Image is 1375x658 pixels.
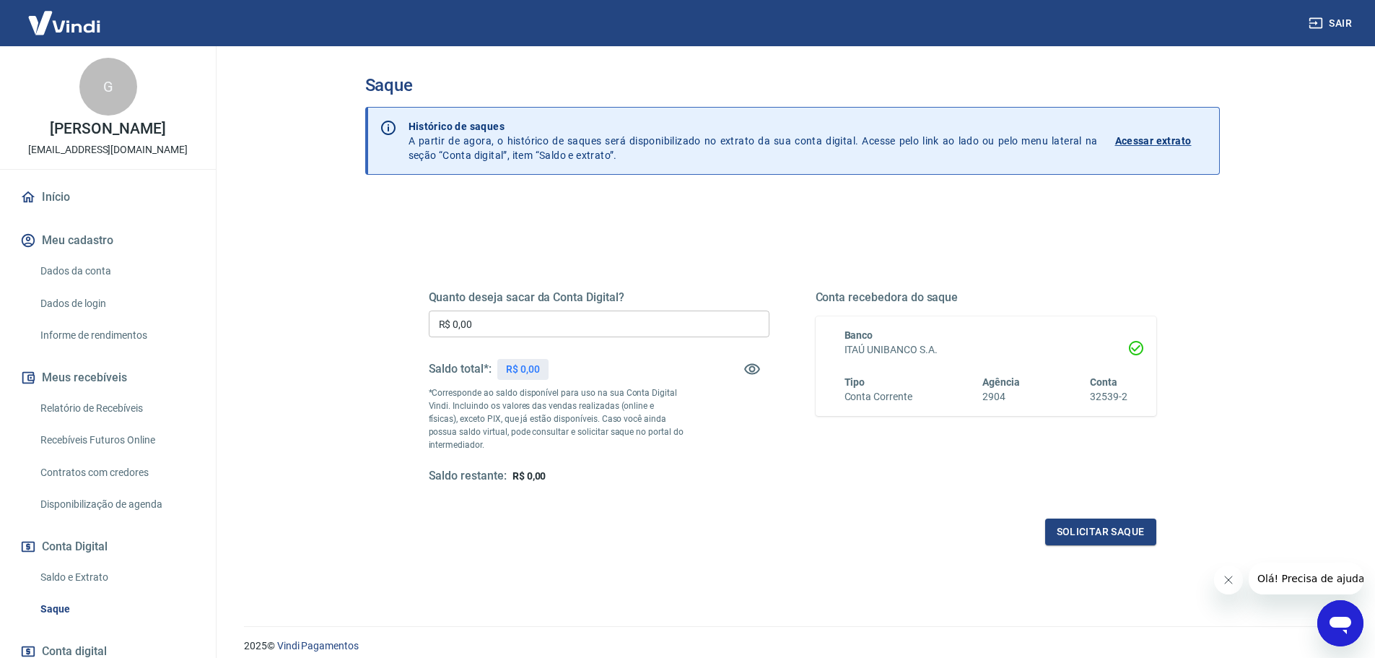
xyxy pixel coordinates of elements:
p: [PERSON_NAME] [50,121,165,137]
h5: Saldo restante: [429,469,507,484]
a: Início [17,181,198,213]
h5: Quanto deseja sacar da Conta Digital? [429,290,769,305]
a: Acessar extrato [1115,119,1208,163]
p: 2025 © [244,638,1340,654]
p: A partir de agora, o histórico de saques será disponibilizado no extrato da sua conta digital. Ac... [409,119,1098,163]
iframe: Message from company [1249,563,1363,594]
a: Vindi Pagamentos [277,640,359,651]
a: Saldo e Extrato [35,563,198,592]
h6: ITAÚ UNIBANCO S.A. [844,342,1127,358]
a: Dados de login [35,289,198,319]
span: Tipo [844,376,865,388]
button: Meu cadastro [17,225,198,256]
img: Vindi [17,1,111,45]
button: Meus recebíveis [17,362,198,394]
iframe: Close message [1214,566,1243,594]
h5: Conta recebedora do saque [816,290,1156,305]
h6: 32539-2 [1090,389,1127,404]
h3: Saque [365,75,1220,95]
span: R$ 0,00 [512,470,546,482]
p: *Corresponde ao saldo disponível para uso na sua Conta Digital Vindi. Incluindo os valores das ve... [429,386,684,451]
h5: Saldo total*: [429,362,492,376]
h6: 2904 [982,389,1020,404]
button: Sair [1306,10,1358,37]
button: Conta Digital [17,531,198,563]
a: Informe de rendimentos [35,321,198,350]
a: Dados da conta [35,256,198,286]
a: Disponibilização de agenda [35,490,198,519]
div: G [79,58,137,116]
span: Olá! Precisa de ajuda? [9,10,121,22]
h6: Conta Corrente [844,389,912,404]
a: Saque [35,594,198,624]
span: Banco [844,329,873,341]
iframe: Button to launch messaging window [1317,600,1363,646]
a: Recebíveis Futuros Online [35,425,198,455]
a: Relatório de Recebíveis [35,394,198,423]
span: Agência [982,376,1020,388]
p: R$ 0,00 [506,362,540,377]
p: Histórico de saques [409,119,1098,134]
span: Conta [1090,376,1117,388]
p: Acessar extrato [1115,134,1192,148]
a: Contratos com credores [35,458,198,488]
button: Solicitar saque [1045,519,1156,545]
p: [EMAIL_ADDRESS][DOMAIN_NAME] [28,142,188,157]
